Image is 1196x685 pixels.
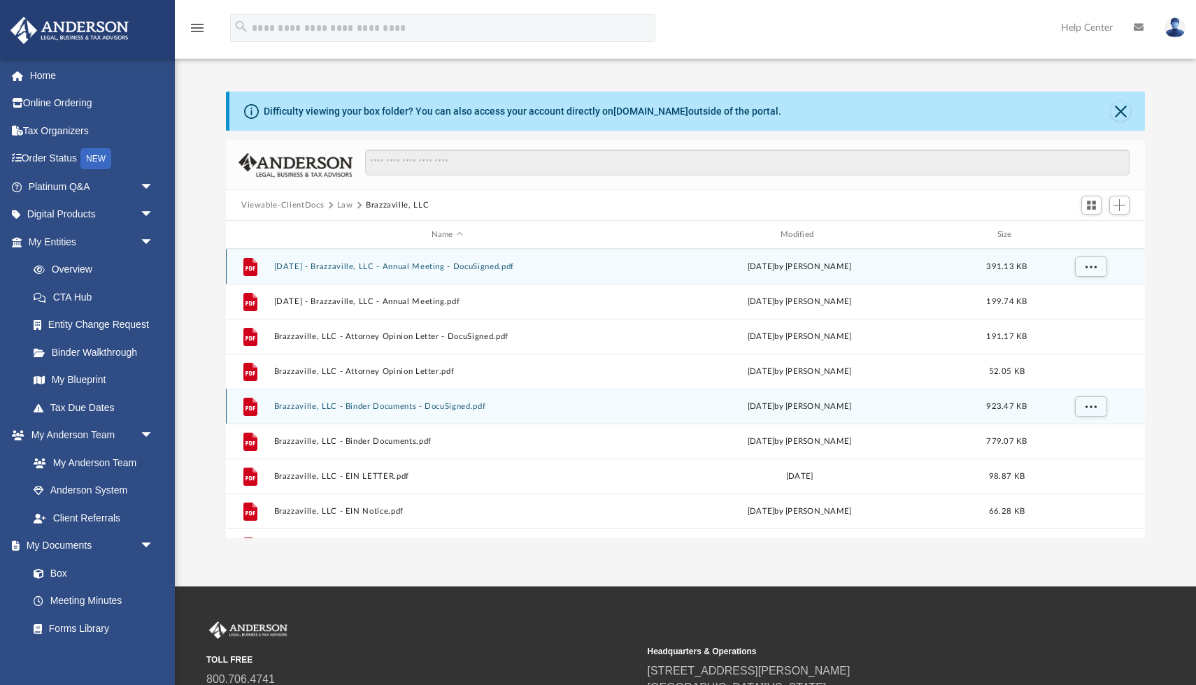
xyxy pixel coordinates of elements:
[140,201,168,229] span: arrow_drop_down
[337,199,353,212] button: Law
[20,283,175,311] a: CTA Hub
[1075,257,1107,277] button: More options
[140,228,168,257] span: arrow_drop_down
[10,62,175,89] a: Home
[20,504,168,532] a: Client Referrals
[20,614,161,642] a: Forms Library
[10,228,175,256] a: My Entitiesarrow_drop_down
[986,403,1027,410] span: 923.47 KB
[20,311,175,339] a: Entity Change Request
[274,297,620,306] button: [DATE] - Brazzaville, LLC - Annual Meeting.pdf
[979,229,1035,241] div: Size
[627,261,973,273] div: [DATE] by [PERSON_NAME]
[140,173,168,201] span: arrow_drop_down
[986,333,1027,340] span: 191.17 KB
[627,470,973,483] div: [DATE]
[627,331,973,343] div: [DATE] by [PERSON_NAME]
[1165,17,1186,38] img: User Pic
[10,89,175,117] a: Online Ordering
[6,17,133,44] img: Anderson Advisors Platinum Portal
[10,532,168,560] a: My Documentsarrow_drop_down
[627,366,973,378] div: [DATE] by [PERSON_NAME]
[1081,196,1102,215] button: Switch to Grid View
[20,449,161,477] a: My Anderson Team
[10,173,175,201] a: Platinum Q&Aarrow_drop_down
[241,199,324,212] button: Viewable-ClientDocs
[20,394,175,421] a: Tax Due Dates
[274,332,620,341] button: Brazzaville, LLC - Attorney Opinion Letter - DocuSigned.pdf
[274,437,620,446] button: Brazzaville, LLC - Binder Documents.pdf
[627,505,973,518] div: [DATE] by [PERSON_NAME]
[365,150,1130,176] input: Search files and folders
[989,368,1025,375] span: 52.05 KB
[274,507,620,516] button: Brazzaville, LLC - EIN Notice.pdf
[10,117,175,145] a: Tax Organizers
[1075,396,1107,417] button: More options
[20,559,161,587] a: Box
[189,20,206,36] i: menu
[206,673,275,685] a: 800.706.4741
[10,421,168,449] a: My Anderson Teamarrow_drop_down
[989,473,1025,480] span: 98.87 KB
[1109,196,1130,215] button: Add
[989,507,1025,515] span: 66.28 KB
[274,402,620,411] button: Brazzaville, LLC - Binder Documents - DocuSigned.pdf
[274,472,620,481] button: Brazzaville, LLC - EIN LETTER.pdf
[20,477,168,505] a: Anderson System
[648,645,1079,658] small: Headquarters & Operations
[20,587,168,615] a: Meeting Minutes
[366,199,429,212] button: Brazzaville, LLC
[140,532,168,561] span: arrow_drop_down
[264,104,781,119] div: Difficulty viewing your box folder? You can also access your account directly on outside of the p...
[80,148,111,169] div: NEW
[10,201,175,229] a: Digital Productsarrow_drop_down
[234,19,249,34] i: search
[274,367,620,376] button: Brazzaville, LLC - Attorney Opinion Letter.pdf
[986,438,1027,445] span: 779.07 KB
[206,654,638,666] small: TOLL FREE
[626,229,973,241] div: Modified
[274,262,620,271] button: [DATE] - Brazzaville, LLC - Annual Meeting - DocuSigned.pdf
[10,145,175,173] a: Order StatusNEW
[627,435,973,448] div: [DATE] by [PERSON_NAME]
[627,401,973,413] div: [DATE] by [PERSON_NAME]
[273,229,620,241] div: Name
[20,256,175,284] a: Overview
[1041,229,1139,241] div: id
[1111,101,1130,121] button: Close
[986,263,1027,271] span: 391.13 KB
[206,621,290,640] img: Anderson Advisors Platinum Portal
[986,298,1027,305] span: 199.74 KB
[189,27,206,36] a: menu
[613,106,688,117] a: [DOMAIN_NAME]
[648,665,850,677] a: [STREET_ADDRESS][PERSON_NAME]
[226,249,1145,539] div: grid
[232,229,267,241] div: id
[627,296,973,308] div: [DATE] by [PERSON_NAME]
[20,338,175,366] a: Binder Walkthrough
[20,366,168,394] a: My Blueprint
[140,421,168,450] span: arrow_drop_down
